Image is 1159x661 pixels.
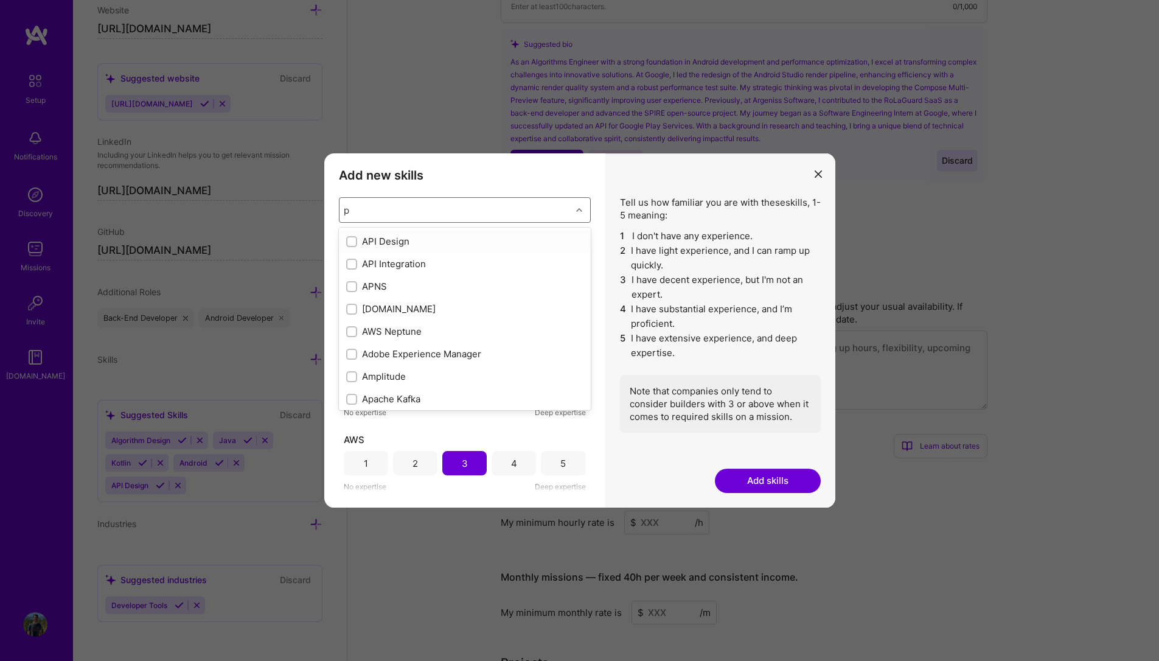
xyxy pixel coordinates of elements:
span: 3 [620,273,627,302]
span: AWS [344,433,364,446]
i: icon Chevron [576,207,582,213]
div: modal [324,153,835,508]
div: 5 [560,457,566,470]
button: Add skills [715,469,821,493]
div: Apache Kafka [346,393,583,405]
li: I have light experience, and I can ramp up quickly. [620,243,821,273]
span: Deep expertise [535,480,586,493]
div: [DOMAIN_NAME] [346,303,583,315]
div: AWS Neptune [346,325,583,338]
i: icon Close [815,170,822,178]
div: 1 [364,457,368,470]
li: I have decent experience, but I'm not an expert. [620,273,821,302]
li: I don't have any experience. [620,229,821,243]
div: 2 [412,457,418,470]
span: No expertise [344,406,386,419]
span: 4 [620,302,627,331]
li: I have substantial experience, and I’m proficient. [620,302,821,331]
div: APNS [346,280,583,293]
div: Note that companies only tend to consider builders with 3 or above when it comes to required skil... [620,375,821,433]
span: No expertise [344,480,386,493]
span: 2 [620,243,627,273]
div: Adobe Experience Manager [346,348,583,360]
div: API Integration [346,257,583,270]
div: Amplitude [346,370,583,383]
span: Deep expertise [535,406,586,419]
li: I have extensive experience, and deep expertise. [620,331,821,360]
span: 5 [620,331,627,360]
div: 4 [511,457,517,470]
div: 3 [462,457,468,470]
div: API Design [346,235,583,248]
h3: Add new skills [339,168,591,183]
span: 1 [620,229,627,243]
div: Tell us how familiar you are with these skills , 1-5 meaning: [620,196,821,433]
